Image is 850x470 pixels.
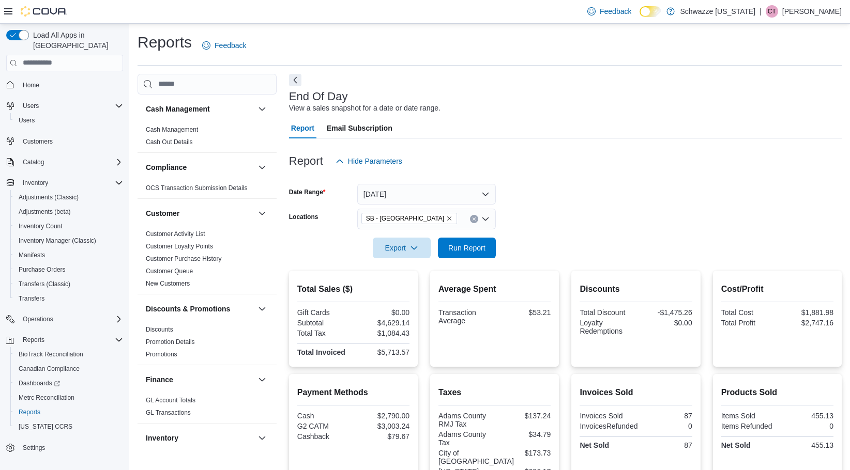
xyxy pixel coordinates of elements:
button: Remove SB - Brighton from selection in this group [446,215,452,222]
h3: Report [289,155,323,167]
div: G2 CATM [297,422,352,430]
span: SB - Brighton [361,213,457,224]
h2: Products Sold [721,386,833,399]
span: Canadian Compliance [19,365,80,373]
div: $2,747.16 [779,319,833,327]
button: Adjustments (beta) [10,205,127,219]
div: 0 [779,422,833,430]
div: Items Sold [721,412,776,420]
span: Customer Purchase History [146,255,222,263]
span: Inventory Manager (Classic) [19,237,96,245]
label: Date Range [289,188,326,196]
h3: Cash Management [146,104,210,114]
span: Purchase Orders [14,263,123,276]
button: Open list of options [481,215,490,223]
a: Cash Management [146,126,198,133]
span: Adjustments (Classic) [19,193,79,201]
span: Catalog [23,158,44,166]
span: Transfers (Classic) [19,280,70,288]
h3: Finance [146,374,173,385]
span: Home [19,79,123,91]
span: Inventory Count [14,220,123,232]
span: Transfers [14,292,123,305]
button: Transfers (Classic) [10,277,127,291]
span: Inventory Count [19,222,63,230]
h2: Payment Methods [297,386,409,399]
span: Settings [23,444,45,452]
button: Users [10,113,127,128]
h3: Compliance [146,162,187,173]
div: Adams County Tax [438,430,493,447]
a: Discounts [146,326,173,333]
div: 455.13 [779,412,833,420]
div: $0.00 [638,319,692,327]
button: Finance [146,374,254,385]
div: 0 [642,422,692,430]
span: Reports [14,406,123,418]
a: Settings [19,442,49,454]
div: $34.79 [497,430,551,438]
button: [DATE] [357,184,496,205]
p: Schwazze [US_STATE] [680,5,755,18]
button: Catalog [2,155,127,169]
img: Cova [21,6,67,17]
div: $5,713.57 [355,348,409,356]
div: Invoices Sold [580,412,634,420]
span: Customers [23,137,53,146]
span: Metrc Reconciliation [14,391,123,404]
div: Loyalty Redemptions [580,319,634,335]
span: Manifests [19,251,45,259]
button: Discounts & Promotions [146,304,254,314]
h2: Invoices Sold [580,386,692,399]
a: Manifests [14,249,49,261]
button: Finance [256,373,268,386]
button: Purchase Orders [10,262,127,277]
button: Users [19,100,43,112]
div: Total Cost [721,308,776,317]
button: Inventory Count [10,219,127,233]
a: New Customers [146,280,190,287]
div: $173.73 [518,449,551,457]
span: Adjustments (Classic) [14,191,123,203]
span: Adjustments (beta) [14,206,123,218]
div: Finance [138,394,277,423]
button: [US_STATE] CCRS [10,419,127,434]
span: Hide Parameters [348,156,402,166]
a: Transfers [14,292,49,305]
span: Users [19,100,123,112]
button: Operations [19,313,57,325]
button: Customer [146,208,254,218]
div: Total Profit [721,319,776,327]
a: Promotion Details [146,338,195,346]
a: Promotions [146,351,177,358]
span: Export [379,238,424,258]
span: Dark Mode [640,17,640,18]
button: Manifests [10,248,127,262]
a: Purchase Orders [14,263,70,276]
h3: Inventory [146,433,178,443]
h3: End Of Day [289,90,348,103]
button: Reports [19,334,49,346]
button: Cash Management [256,103,268,115]
span: SB - [GEOGRAPHIC_DATA] [366,213,444,224]
input: Dark Mode [640,6,661,17]
button: Transfers [10,291,127,306]
div: InvoicesRefunded [580,422,637,430]
div: $79.67 [355,432,409,441]
button: Compliance [146,162,254,173]
button: Reports [2,333,127,347]
span: Feedback [600,6,631,17]
a: GL Account Totals [146,397,195,404]
div: 87 [638,412,692,420]
span: GL Account Totals [146,396,195,404]
button: Cash Management [146,104,254,114]
div: Adams County RMJ Tax [438,412,493,428]
button: Catalog [19,156,48,168]
div: $1,881.98 [779,308,833,317]
button: Home [2,77,127,92]
span: BioTrack Reconciliation [19,350,83,358]
h3: Discounts & Promotions [146,304,230,314]
div: Cash [297,412,352,420]
div: Customer [138,228,277,294]
button: Inventory [256,432,268,444]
